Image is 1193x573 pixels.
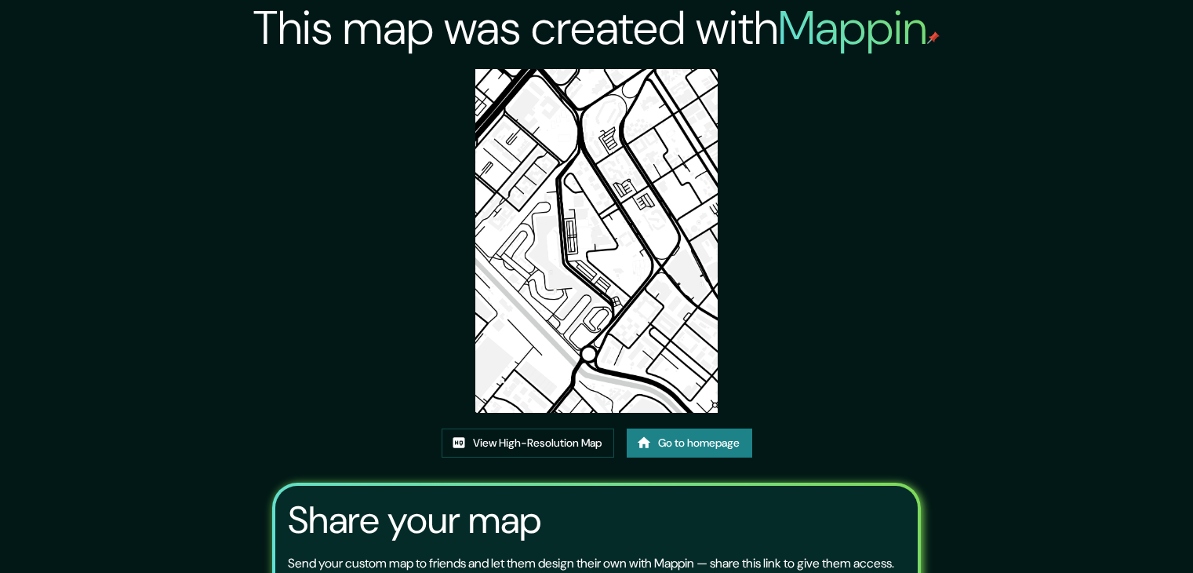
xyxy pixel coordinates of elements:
h3: Share your map [288,498,541,542]
iframe: Help widget launcher [1053,512,1176,556]
p: Send your custom map to friends and let them design their own with Mappin — share this link to gi... [288,554,894,573]
a: View High-Resolution Map [442,429,614,458]
img: created-map [475,69,718,413]
a: Go to homepage [627,429,752,458]
img: mappin-pin [927,31,940,44]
